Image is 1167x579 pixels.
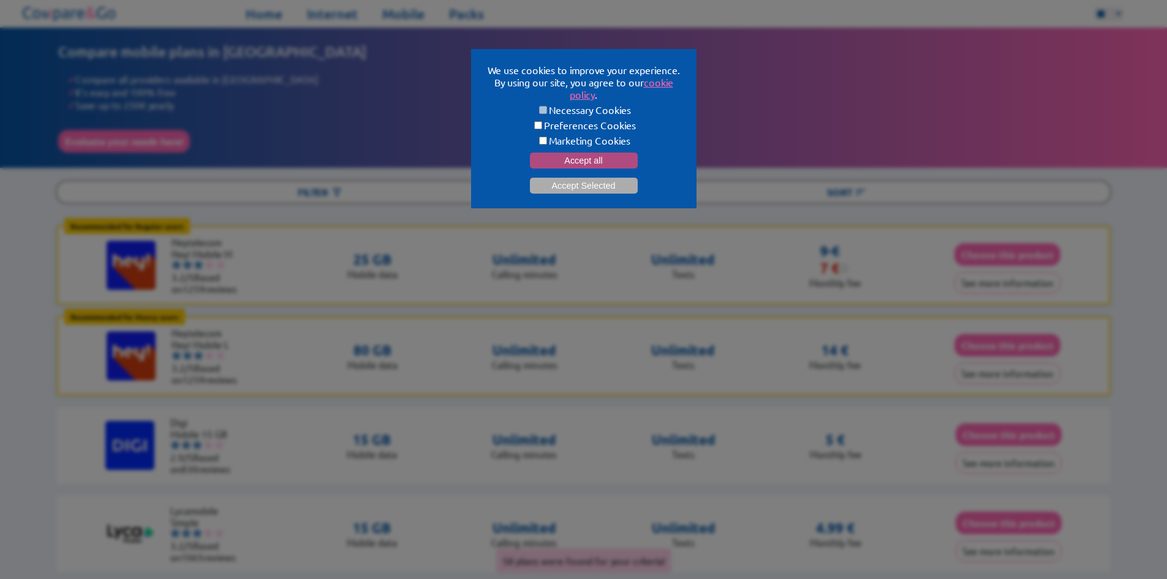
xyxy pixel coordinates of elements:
label: Preferences Cookies [486,119,682,131]
label: Marketing Cookies [486,134,682,146]
input: Preferences Cookies [534,121,542,129]
input: Necessary Cookies [539,106,547,114]
label: Necessary Cookies [486,104,682,116]
input: Marketing Cookies [539,137,547,145]
button: Accept all [530,153,638,168]
p: We use cookies to improve your experience. By using our site, you agree to our . [486,64,682,100]
a: cookie policy [570,76,673,100]
button: Accept Selected [530,178,638,194]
